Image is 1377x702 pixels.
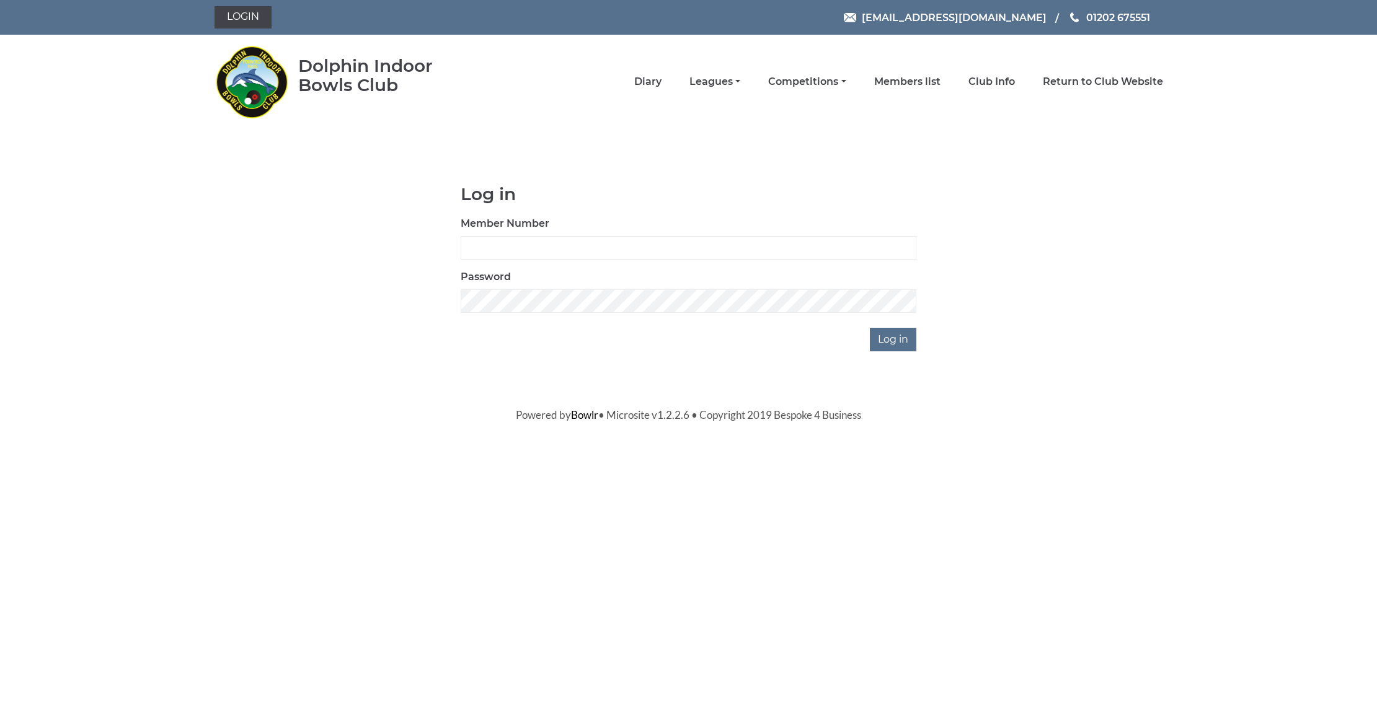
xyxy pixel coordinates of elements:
a: Return to Club Website [1043,75,1163,89]
span: 01202 675551 [1086,11,1150,23]
a: Login [215,6,272,29]
a: Bowlr [571,408,598,421]
label: Password [461,270,511,284]
a: Competitions [768,75,846,89]
img: Dolphin Indoor Bowls Club [215,38,289,125]
h1: Log in [461,185,916,204]
img: Email [844,13,856,22]
a: Phone us 01202 675551 [1068,10,1150,25]
input: Log in [870,328,916,351]
span: [EMAIL_ADDRESS][DOMAIN_NAME] [862,11,1047,23]
a: Leagues [689,75,740,89]
a: Members list [874,75,941,89]
a: Email [EMAIL_ADDRESS][DOMAIN_NAME] [844,10,1047,25]
label: Member Number [461,216,549,231]
a: Diary [634,75,662,89]
div: Dolphin Indoor Bowls Club [298,56,472,95]
span: Powered by • Microsite v1.2.2.6 • Copyright 2019 Bespoke 4 Business [516,408,861,421]
img: Phone us [1070,12,1079,22]
a: Club Info [968,75,1015,89]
